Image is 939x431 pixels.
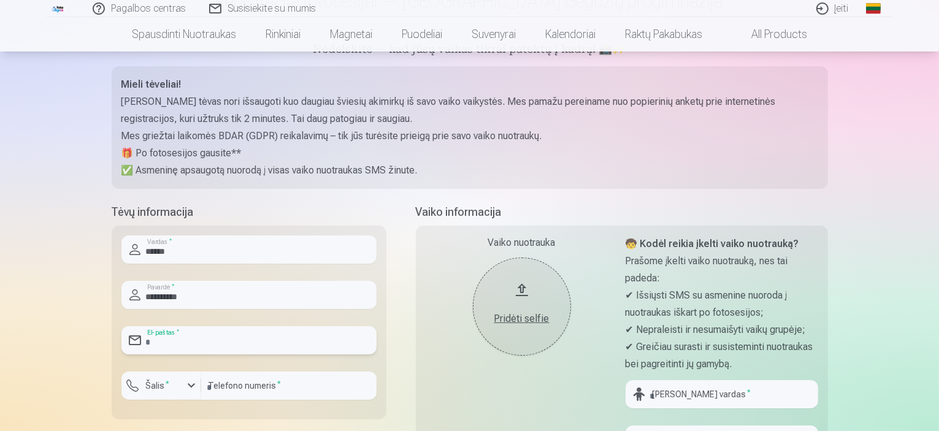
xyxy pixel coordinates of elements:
a: Magnetai [315,17,387,51]
p: Mes griežtai laikomės BDAR (GDPR) reikalavimų – tik jūs turėsite prieigą prie savo vaiko nuotraukų. [121,128,818,145]
div: Pridėti selfie [485,311,559,326]
h5: Tėvų informacija [112,204,386,221]
strong: Mieli tėveliai! [121,78,182,90]
div: Vaiko nuotrauka [426,235,618,250]
p: ✔ Greičiau surasti ir susisteminti nuotraukas bei pagreitinti jų gamybą. [626,338,818,373]
h5: Vaiko informacija [416,204,828,221]
p: ✅ Asmeninę apsaugotą nuorodą į visas vaiko nuotraukas SMS žinute. [121,162,818,179]
a: Rinkiniai [251,17,315,51]
a: All products [717,17,822,51]
a: Spausdinti nuotraukas [117,17,251,51]
a: Kalendoriai [531,17,610,51]
button: Šalis* [121,372,201,400]
strong: 🧒 Kodėl reikia įkelti vaiko nuotrauką? [626,238,799,250]
label: Šalis [141,380,175,392]
a: Puodeliai [387,17,457,51]
p: Prašome įkelti vaiko nuotrauką, nes tai padeda: [626,253,818,287]
p: [PERSON_NAME] tėvas nori išsaugoti kuo daugiau šviesių akimirkų iš savo vaiko vaikystės. Mes pama... [121,93,818,128]
p: ✔ Nepraleisti ir nesumaišyti vaikų grupėje; [626,321,818,338]
a: Raktų pakabukas [610,17,717,51]
a: Suvenyrai [457,17,531,51]
p: 🎁 Po fotosesijos gausite** [121,145,818,162]
img: /fa2 [52,5,65,12]
p: ✔ Išsiųsti SMS su asmenine nuoroda į nuotraukas iškart po fotosesijos; [626,287,818,321]
button: Pridėti selfie [473,257,571,356]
